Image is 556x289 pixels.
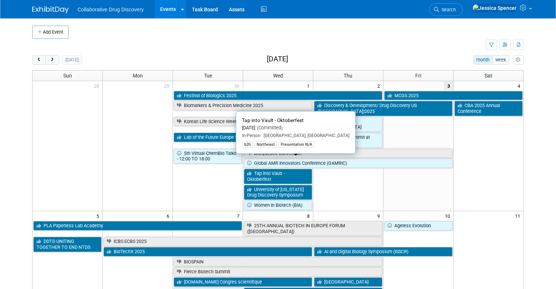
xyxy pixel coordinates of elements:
a: Tap into Vault - Oktoberfest [244,169,312,184]
i: Personalize Calendar [516,58,521,62]
a: 25TH ANNUAL BIOTECH IN EUROPE FORUM ([GEOGRAPHIC_DATA]) [244,221,382,236]
span: (Committed) [255,125,283,130]
span: 11 [514,211,523,220]
a: Fierce Biotech Summit [174,267,382,277]
img: ExhibitDay [32,6,69,14]
span: 6 [166,211,173,220]
span: Tue [204,73,212,79]
a: ICBS ECBS 2025 [103,237,382,246]
button: next [45,55,59,65]
a: DDTD UNITING TOGETHER TO END NTDS [33,237,102,252]
span: 3 [444,81,453,90]
span: In-Person [242,133,261,138]
a: Ageless Evolution [384,221,453,231]
span: 7 [236,211,243,220]
span: [GEOGRAPHIC_DATA], [GEOGRAPHIC_DATA] [261,133,349,138]
span: 5 [96,211,102,220]
span: Tap into Vault - Oktoberfest [242,117,304,123]
a: Korean Life Science Week. [174,117,312,126]
button: prev [32,55,46,65]
a: Search [429,3,463,16]
a: Festival of Biologics 2025 [174,91,382,100]
span: 4 [517,81,523,90]
a: University of [US_STATE] Drug Discovery Symposium [244,185,312,200]
a: 5th Virtual ChemBio Talks - 12:00 TO 18:00 [174,149,242,164]
button: week [492,55,509,65]
span: Sun [63,73,72,79]
div: [DATE] [242,125,349,131]
a: PLA Paperless Lab Academy [33,221,242,231]
button: myCustomButton [513,55,524,65]
a: BIOSPAIN [174,257,382,267]
span: 8 [306,211,313,220]
span: 30 [234,81,243,90]
button: [DATE] [63,55,82,65]
span: Collaborative Drug Discovery [77,7,144,12]
div: Northeast [254,141,277,148]
a: MCGS 2025 [384,91,523,100]
span: Thu [344,73,352,79]
a: Biomarkers & Precision Medicine 2025 [174,101,312,110]
a: Discovery & Development/ Drug Discovery US ([GEOGRAPHIC_DATA])2025 [314,101,453,116]
a: Global AMR Innovators Conference (GAMRIC) [244,159,453,168]
h2: [DATE] [267,55,288,63]
span: Mon [133,73,143,79]
span: Fri [415,73,421,79]
span: 10 [444,211,453,220]
span: 1 [306,81,313,90]
a: [GEOGRAPHIC_DATA] [314,277,382,287]
button: Add Event [32,26,69,39]
div: b2h [242,141,253,148]
a: Lab of the Future Europe 2025 [174,133,312,142]
span: Sat [485,73,492,79]
a: Women in Biotech (BIA) [244,201,312,210]
div: Presentation N/A [279,141,314,148]
span: 29 [163,81,173,90]
span: Wed [273,73,283,79]
a: BioTechX 2025 [103,247,312,256]
a: [DOMAIN_NAME] Congres scientifique [174,277,312,287]
span: 2 [377,81,383,90]
a: AI and Digital Biology Symposium (ISSCR) [314,247,453,256]
span: Search [439,7,456,12]
span: 28 [93,81,102,90]
a: CBA 2025 Annual Conference [454,101,523,116]
button: month [473,55,493,65]
img: Jessica Spencer [472,4,517,12]
span: 9 [377,211,383,220]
